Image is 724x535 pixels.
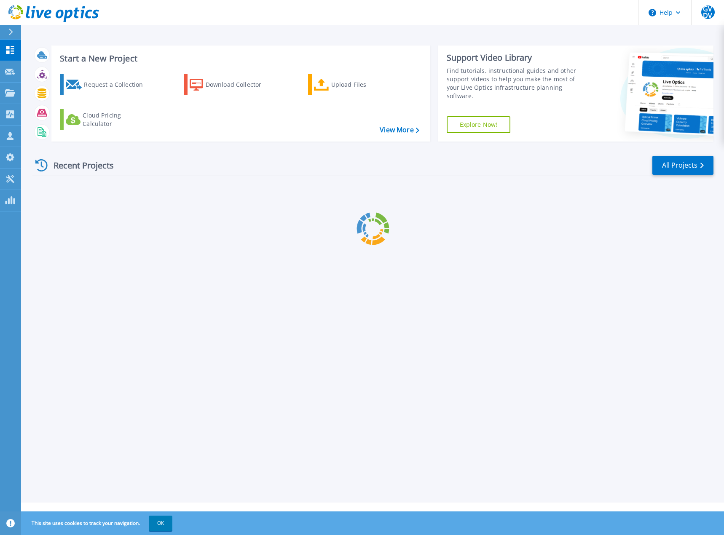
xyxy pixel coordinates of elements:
[60,109,154,130] a: Cloud Pricing Calculator
[701,5,715,19] span: GVDV
[184,74,278,95] a: Download Collector
[447,67,586,100] div: Find tutorials, instructional guides and other support videos to help you make the most of your L...
[447,116,511,133] a: Explore Now!
[206,76,273,93] div: Download Collector
[23,516,172,531] span: This site uses cookies to track your navigation.
[32,155,125,176] div: Recent Projects
[60,74,154,95] a: Request a Collection
[149,516,172,531] button: OK
[447,52,586,63] div: Support Video Library
[84,76,151,93] div: Request a Collection
[83,111,150,128] div: Cloud Pricing Calculator
[60,54,419,63] h3: Start a New Project
[308,74,402,95] a: Upload Files
[331,76,399,93] div: Upload Files
[652,156,713,175] a: All Projects
[380,126,419,134] a: View More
